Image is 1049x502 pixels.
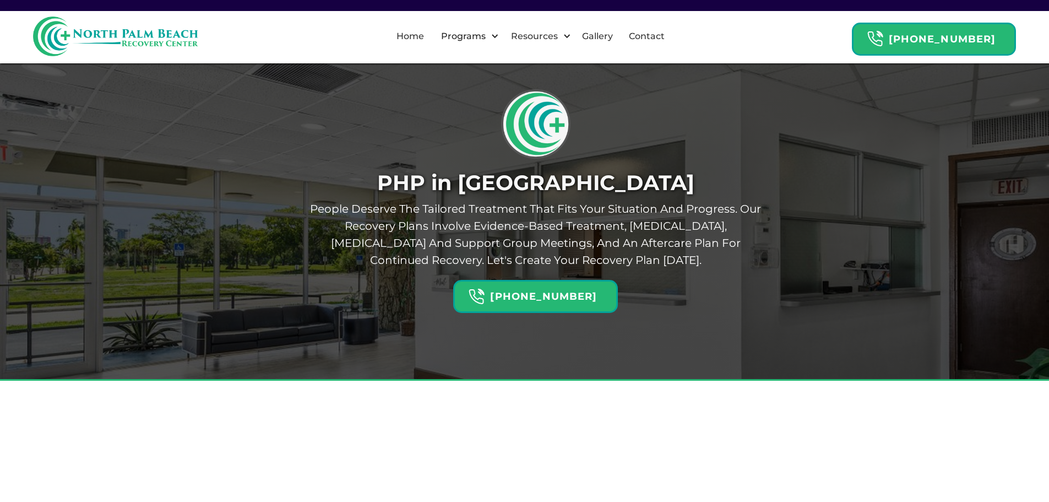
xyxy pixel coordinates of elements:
[307,171,764,195] h1: PHP in [GEOGRAPHIC_DATA]
[307,201,764,269] p: People deserve the tailored treatment that fits your situation and progress. Our recovery plans i...
[508,30,561,43] div: Resources
[490,290,597,303] strong: [PHONE_NUMBER]
[453,274,617,313] a: Header Calendar Icons[PHONE_NUMBER]
[852,17,1016,56] a: Header Calendar Icons[PHONE_NUMBER]
[390,19,431,54] a: Home
[438,30,488,43] div: Programs
[867,30,883,47] img: Header Calendar Icons
[889,33,996,45] strong: [PHONE_NUMBER]
[575,19,619,54] a: Gallery
[468,288,485,305] img: Header Calendar Icons
[622,19,671,54] a: Contact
